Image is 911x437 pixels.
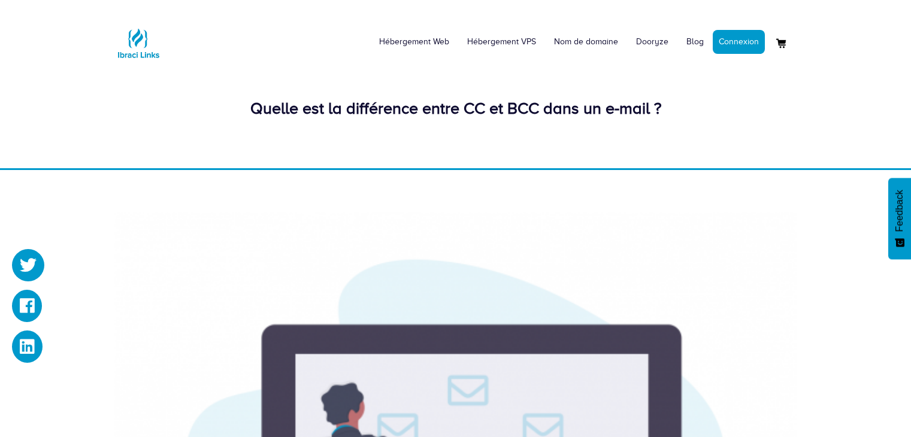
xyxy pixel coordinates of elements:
a: Hébergement Web [370,24,458,60]
a: Logo Ibraci Links [114,9,162,67]
a: Hébergement VPS [458,24,545,60]
img: Logo Ibraci Links [114,19,162,67]
a: Nom de domaine [545,24,627,60]
div: Quelle est la différence entre CC et BCC dans un e-mail ? [114,97,797,120]
button: Feedback - Afficher l’enquête [888,178,911,259]
a: Blog [677,24,713,60]
span: Feedback [894,190,905,232]
a: Dooryze [627,24,677,60]
a: Connexion [713,30,765,54]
